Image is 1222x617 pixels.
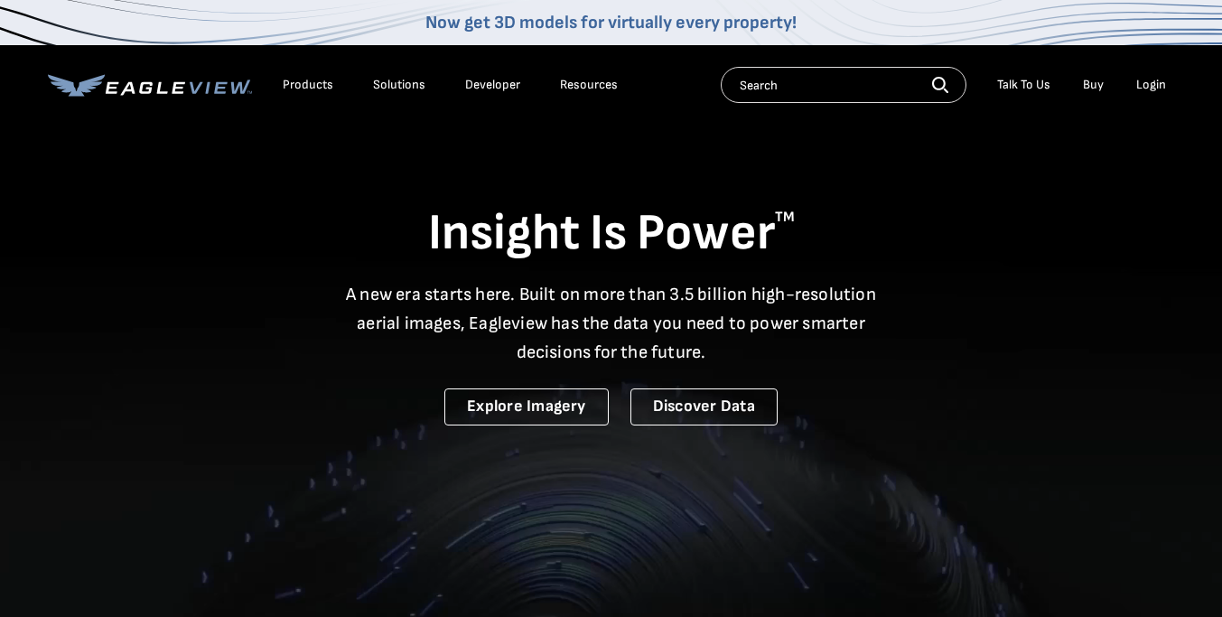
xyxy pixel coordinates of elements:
sup: TM [775,209,795,226]
a: Now get 3D models for virtually every property! [425,12,797,33]
a: Developer [465,77,520,93]
div: Products [283,77,333,93]
div: Login [1136,77,1166,93]
div: Resources [560,77,618,93]
p: A new era starts here. Built on more than 3.5 billion high-resolution aerial images, Eagleview ha... [335,280,888,367]
div: Solutions [373,77,425,93]
a: Buy [1083,77,1104,93]
input: Search [721,67,966,103]
div: Talk To Us [997,77,1050,93]
h1: Insight Is Power [48,202,1175,266]
a: Discover Data [630,388,778,425]
a: Explore Imagery [444,388,609,425]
